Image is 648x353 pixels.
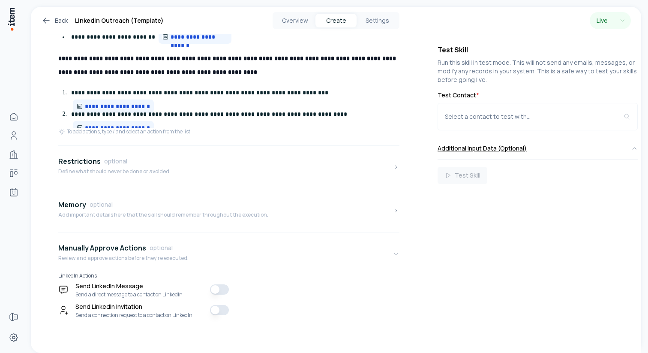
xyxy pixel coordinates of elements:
h4: Memory [58,199,86,210]
button: Manually Approve ActionsoptionalReview and approve actions before they're executed. [58,236,399,272]
a: Home [5,108,22,125]
span: Send a direct message to a contact on LinkedIn [75,291,183,298]
img: Item Brain Logo [7,7,15,31]
button: Create [315,14,357,27]
button: Overview [274,14,315,27]
p: Run this skill in test mode. This will not send any emails, messages, or modify any records in yo... [438,58,638,84]
span: Send LinkedIn Invitation [75,302,192,312]
a: Back [41,15,68,26]
h4: Restrictions [58,156,101,166]
div: Select a contact to test with... [445,112,624,121]
a: Settings [5,329,22,346]
a: People [5,127,22,144]
button: Settings [357,14,398,27]
span: optional [90,200,113,209]
p: Define what should never be done or avoided. [58,168,171,175]
h4: Manually Approve Actions [58,243,146,253]
h1: LinkedIn Outreach (Template) [75,15,164,26]
p: Review and approve actions before they're executed. [58,255,189,262]
p: Add important details here that the skill should remember throughout the execution. [58,211,268,218]
a: Agents [5,184,22,201]
label: Test Contact [438,91,638,100]
a: Deals [5,165,22,182]
a: Companies [5,146,22,163]
span: optional [104,157,127,166]
div: To add actions, type / and select an action from the list. [58,128,192,135]
button: Additional Input Data (Optional) [438,137,638,160]
h4: Test Skill [438,45,638,55]
div: Manually Approve ActionsoptionalReview and approve actions before they're executed. [58,272,399,326]
button: MemoryoptionalAdd important details here that the skill should remember throughout the execution. [58,193,399,229]
span: optional [150,244,173,252]
span: Send a connection request to a contact on LinkedIn [75,312,192,319]
span: Send LinkedIn Message [75,281,183,291]
a: Forms [5,308,22,326]
button: RestrictionsoptionalDefine what should never be done or avoided. [58,149,399,185]
h6: LinkedIn Actions [58,272,229,279]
